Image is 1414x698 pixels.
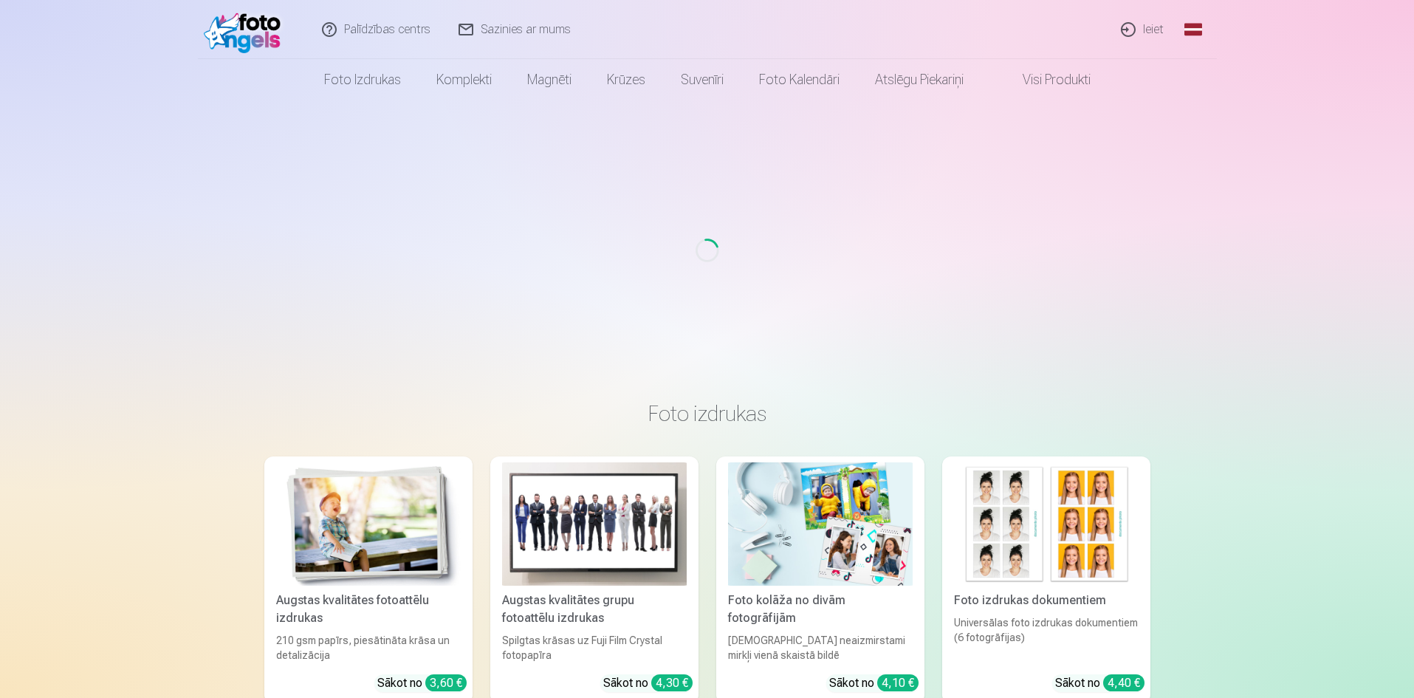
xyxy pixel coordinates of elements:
[1103,674,1144,691] div: 4,40 €
[948,615,1144,663] div: Universālas foto izdrukas dokumentiem (6 fotogrāfijas)
[306,59,419,100] a: Foto izdrukas
[728,462,913,586] img: Foto kolāža no divām fotogrāfijām
[722,633,919,663] div: [DEMOGRAPHIC_DATA] neaizmirstami mirkļi vienā skaistā bildē
[419,59,509,100] a: Komplekti
[276,400,1139,427] h3: Foto izdrukas
[496,633,693,663] div: Spilgtas krāsas uz Fuji Film Crystal fotopapīra
[589,59,663,100] a: Krūzes
[204,6,289,53] img: /fa1
[1055,674,1144,692] div: Sākot no
[270,633,467,663] div: 210 gsm papīrs, piesātināta krāsa un detalizācija
[603,674,693,692] div: Sākot no
[981,59,1108,100] a: Visi produkti
[496,592,693,627] div: Augstas kvalitātes grupu fotoattēlu izdrukas
[663,59,741,100] a: Suvenīri
[954,462,1139,586] img: Foto izdrukas dokumentiem
[829,674,919,692] div: Sākot no
[722,592,919,627] div: Foto kolāža no divām fotogrāfijām
[651,674,693,691] div: 4,30 €
[741,59,857,100] a: Foto kalendāri
[270,592,467,627] div: Augstas kvalitātes fotoattēlu izdrukas
[377,674,467,692] div: Sākot no
[425,674,467,691] div: 3,60 €
[509,59,589,100] a: Magnēti
[877,674,919,691] div: 4,10 €
[857,59,981,100] a: Atslēgu piekariņi
[948,592,1144,609] div: Foto izdrukas dokumentiem
[502,462,687,586] img: Augstas kvalitātes grupu fotoattēlu izdrukas
[276,462,461,586] img: Augstas kvalitātes fotoattēlu izdrukas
